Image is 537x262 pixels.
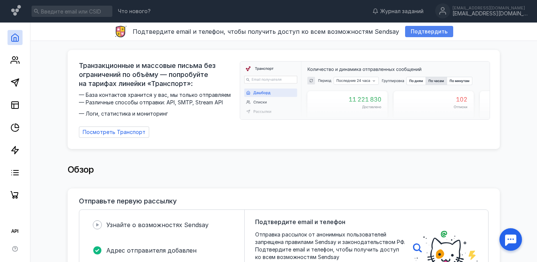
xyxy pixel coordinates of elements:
a: Журнал заданий [369,8,427,15]
span: Подтвердите email и телефон, чтобы получить доступ ко всем возможностям Sendsay [133,28,399,35]
span: Подтвердить [411,29,448,35]
span: Узнайте о возможностях Sendsay [106,221,209,229]
div: [EMAIL_ADDRESS][DOMAIN_NAME] [452,11,528,17]
div: [EMAIL_ADDRESS][DOMAIN_NAME] [452,6,528,10]
input: Введите email или CSID [32,6,112,17]
span: Что нового? [118,9,151,14]
span: — База контактов хранится у вас, мы только отправляем — Различные способы отправки: API, SMTP, St... [79,91,235,117]
img: dashboard-transport-banner [240,62,490,119]
button: Подтвердить [405,26,453,37]
span: Транзакционные и массовые письма без ограничений по объёму — попробуйте на тарифах линейки «Транс... [79,61,235,88]
span: Адрес отправителя добавлен [106,247,197,254]
h3: Отправьте первую рассылку [79,197,177,205]
span: Подтвердите email и телефон [255,217,345,226]
span: Обзор [68,164,94,175]
a: Что нового? [114,9,154,14]
span: Журнал заданий [380,8,424,15]
a: Посмотреть Транспорт [79,126,149,138]
span: Отправка рассылок от анонимных пользователей запрещена правилами Sendsay и законодательством РФ. ... [255,231,405,261]
span: Посмотреть Транспорт [83,129,145,136]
